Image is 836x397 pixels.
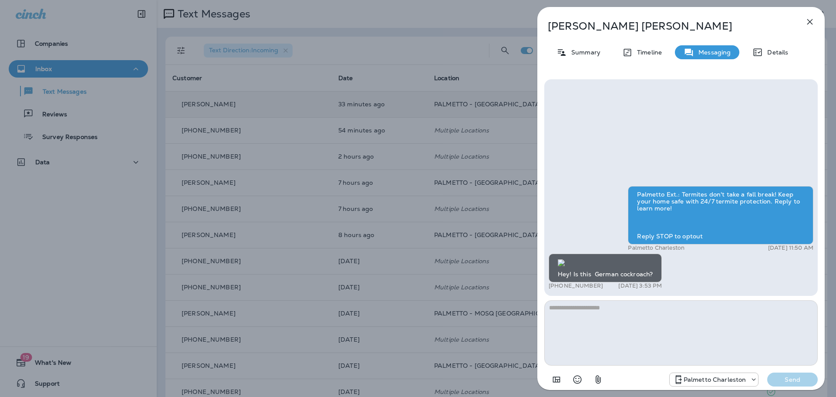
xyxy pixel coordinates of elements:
p: [PERSON_NAME] [PERSON_NAME] [548,20,785,32]
button: Select an emoji [569,371,586,388]
p: [PHONE_NUMBER] [549,282,603,289]
div: Hey! Is this German cockroach? [549,254,662,282]
button: Add in a premade template [548,371,565,388]
div: Palmetto Ext.: Termites don't take a fall break! Keep your home safe with 24/7 termite protection... [628,186,813,244]
p: Timeline [633,49,662,56]
p: Details [763,49,788,56]
p: [DATE] 11:50 AM [768,244,813,251]
p: Palmetto Charleston [628,244,684,251]
p: [DATE] 3:53 PM [618,282,662,289]
p: Messaging [694,49,731,56]
p: Palmetto Charleston [684,376,746,383]
img: twilio-download [558,259,565,266]
p: Summary [567,49,600,56]
div: +1 (843) 277-8322 [670,374,758,385]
